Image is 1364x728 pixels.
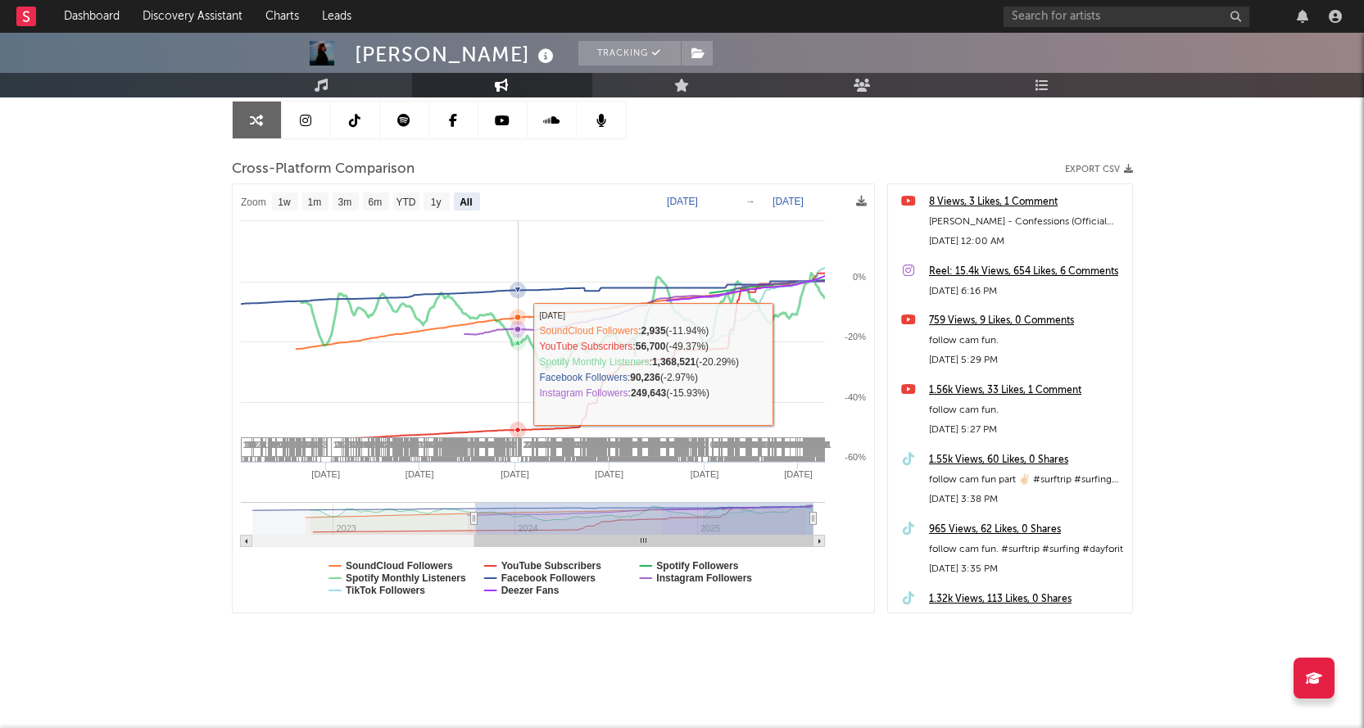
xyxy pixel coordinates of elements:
[929,520,1124,540] div: 965 Views, 62 Likes, 0 Shares
[502,440,507,450] span: 4
[453,440,458,450] span: 4
[784,469,813,479] text: [DATE]
[773,196,804,207] text: [DATE]
[490,440,495,450] span: 4
[495,440,500,450] span: 4
[812,440,817,450] span: 4
[929,400,1124,420] div: follow cam fun.
[565,440,570,450] span: 4
[929,381,1124,400] div: 1.56k Views, 33 Likes, 1 Comment
[455,440,460,450] span: 4
[929,590,1124,609] div: 1.32k Views, 113 Likes, 0 Shares
[436,440,441,450] span: 4
[578,41,681,66] button: Tracking
[501,585,559,596] text: Deezer Fans
[929,490,1124,509] div: [DATE] 3:38 PM
[279,440,283,450] span: 4
[768,440,777,450] span: 10
[346,585,425,596] text: TikTok Followers
[767,440,772,450] span: 4
[548,440,558,450] span: 16
[652,440,662,450] span: 10
[354,440,364,450] span: 14
[929,192,1124,212] a: 8 Views, 3 Likes, 1 Comment
[410,440,419,450] span: 12
[818,440,823,450] span: 4
[602,440,612,450] span: 24
[645,440,650,450] span: 4
[774,440,779,450] span: 4
[676,440,681,450] span: 4
[667,196,698,207] text: [DATE]
[809,440,813,450] span: 4
[269,440,279,450] span: 10
[668,440,673,450] span: 4
[597,440,602,450] span: 4
[684,440,689,450] span: 4
[634,440,644,450] span: 10
[690,469,718,479] text: [DATE]
[278,197,291,208] text: 1w
[315,440,320,450] span: 4
[731,440,736,450] span: 4
[656,572,752,584] text: Instagram Followers
[704,440,709,450] span: 3
[801,440,806,450] span: 4
[929,420,1124,440] div: [DATE] 5:27 PM
[1004,7,1249,27] input: Search for artists
[437,440,442,450] span: 4
[750,440,755,450] span: 4
[776,440,781,450] span: 4
[929,470,1124,490] div: follow cam fun part ✌🏻 #surftrip #surfing #dayforit
[929,450,1124,470] div: 1.55k Views, 60 Likes, 0 Shares
[471,440,481,450] span: 15
[687,440,691,450] span: 4
[582,440,587,450] span: 4
[700,440,705,450] span: 4
[805,440,810,450] span: 4
[532,440,542,450] span: 14
[741,440,746,450] span: 4
[806,440,811,450] span: 4
[493,440,498,450] span: 4
[732,440,742,450] span: 24
[807,440,812,450] span: 4
[585,440,590,450] span: 4
[257,440,262,450] span: 2
[451,440,455,450] span: 4
[813,440,818,450] span: 4
[601,440,611,450] span: 13
[501,572,596,584] text: Facebook Followers
[782,440,791,450] span: 12
[363,440,368,450] span: 4
[419,440,429,450] span: 12
[346,572,466,584] text: Spotify Monthly Listeners
[380,440,385,450] span: 4
[648,440,653,450] span: 4
[929,212,1124,232] div: [PERSON_NAME] - Confessions (Official Lyric Video)
[355,41,558,68] div: [PERSON_NAME]
[845,332,866,341] text: -20%
[467,440,472,450] span: 4
[754,440,764,450] span: 10
[744,440,754,450] span: 16
[929,262,1124,282] div: Reel: 15.4k Views, 654 Likes, 6 Comments
[732,440,741,450] span: 11
[929,232,1124,251] div: [DATE] 12:00 AM
[815,440,820,450] span: 4
[615,440,620,450] span: 4
[692,440,697,450] span: 4
[323,440,328,450] span: 3
[290,440,295,450] span: 4
[430,197,441,208] text: 1y
[574,440,579,450] span: 4
[929,609,1124,629] div: did someone say day for it ? #surfcheck #beach #surfing
[591,440,596,450] span: 4
[496,440,501,450] span: 4
[580,440,585,450] span: 4
[688,440,693,450] span: 4
[307,197,321,208] text: 1m
[929,559,1124,579] div: [DATE] 3:35 PM
[333,440,338,450] span: 1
